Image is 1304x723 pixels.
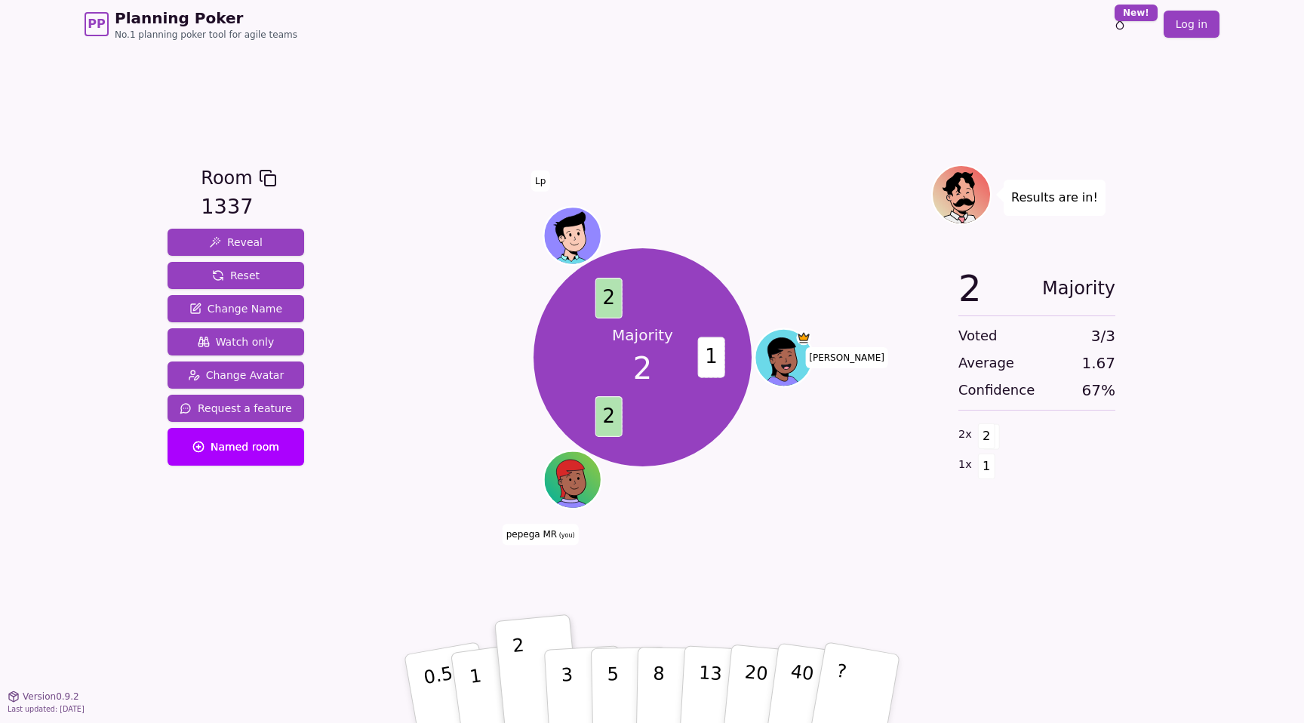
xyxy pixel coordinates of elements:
span: 2 [595,396,622,437]
span: Request a feature [180,401,292,416]
button: Reveal [168,229,304,256]
p: Majority [612,325,673,346]
button: Reset [168,262,304,289]
a: PPPlanning PokerNo.1 planning poker tool for agile teams [85,8,297,41]
span: Confidence [958,380,1035,401]
span: Version 0.9.2 [23,691,79,703]
span: 1 [978,454,995,479]
span: Last updated: [DATE] [8,705,85,713]
span: Reveal [209,235,263,250]
a: Log in [1164,11,1219,38]
button: Change Avatar [168,361,304,389]
p: 2 [512,635,531,717]
span: Watch only [198,334,275,349]
span: 2 [595,278,622,318]
button: Watch only [168,328,304,355]
span: 67 % [1082,380,1115,401]
span: 3 / 3 [1091,325,1115,346]
span: 2 [633,346,652,391]
span: Named room [192,439,279,454]
span: Average [958,352,1014,374]
span: Planning Poker [115,8,297,29]
span: 2 x [958,426,972,443]
p: Results are in! [1011,187,1098,208]
button: Named room [168,428,304,466]
button: Change Name [168,295,304,322]
span: Majority [1042,270,1115,306]
span: Room [201,165,252,192]
button: New! [1106,11,1133,38]
span: Voted [958,325,998,346]
span: 2 [958,270,982,306]
span: 1 [697,337,724,378]
button: Version0.9.2 [8,691,79,703]
span: 1.67 [1081,352,1115,374]
span: (you) [557,532,575,539]
span: 2 [978,423,995,449]
span: No.1 planning poker tool for agile teams [115,29,297,41]
span: PP [88,15,105,33]
div: New! [1115,5,1158,21]
button: Click to change your avatar [545,452,599,506]
span: Click to change your name [805,347,888,368]
span: Change Avatar [188,368,284,383]
button: Request a feature [168,395,304,422]
span: Gomes is the host [796,331,810,345]
span: Click to change your name [531,170,549,191]
span: Change Name [189,301,282,316]
span: 1 x [958,457,972,473]
div: 1337 [201,192,276,223]
span: Reset [212,268,260,283]
span: Click to change your name [503,524,579,545]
